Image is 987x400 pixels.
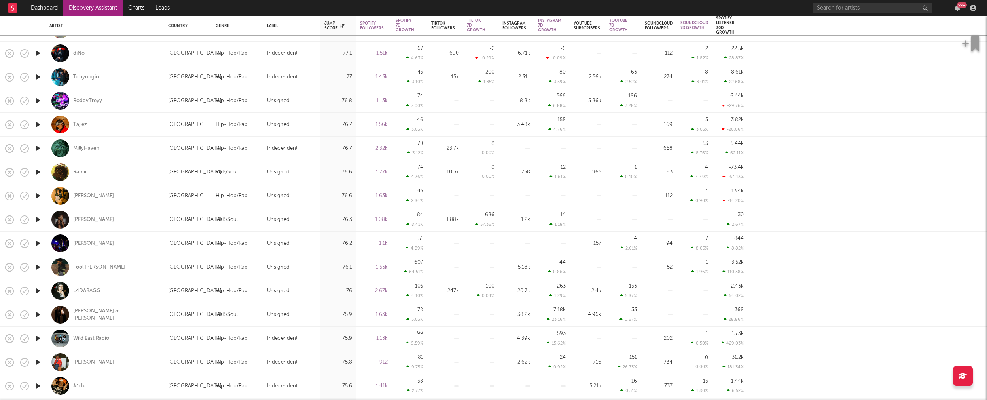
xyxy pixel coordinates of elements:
[168,48,222,58] div: [GEOGRAPHIC_DATA]
[73,382,85,389] a: #1dk
[216,191,248,200] div: Hip-Hop/Rap
[957,2,967,8] div: 99 +
[727,222,744,227] div: 2.67 %
[418,355,423,360] div: 81
[546,55,566,61] div: -0.09 %
[691,388,708,393] div: 1.80 %
[267,262,290,272] div: Unsigned
[324,238,352,248] div: 76.2
[73,97,102,104] div: RoddyTreyy
[406,55,423,61] div: 4.63 %
[645,262,673,272] div: 52
[324,310,352,319] div: 75.9
[73,50,85,57] a: diNo
[645,238,673,248] div: 94
[267,120,290,129] div: Unsigned
[722,198,744,203] div: -14.20 %
[691,79,708,84] div: 3.01 %
[502,333,530,343] div: 4.39k
[360,286,388,295] div: 2.67k
[645,357,673,367] div: 734
[561,165,566,170] div: 12
[955,5,960,11] button: 99+
[723,32,744,37] div: -15.27 %
[216,23,255,28] div: Genre
[216,96,248,105] div: Hip-Hop/Rap
[549,293,566,298] div: 1.29 %
[706,331,708,336] div: 1
[560,46,566,51] div: -6
[406,103,423,108] div: 7.00 %
[691,127,708,132] div: 3.05 %
[482,151,494,155] div: 0.00 %
[417,307,423,312] div: 78
[216,262,248,272] div: Hip-Hop/Rap
[417,117,423,122] div: 46
[645,120,673,129] div: 169
[73,358,114,366] a: [PERSON_NAME]
[547,317,566,322] div: 23.16 %
[560,355,566,360] div: 24
[538,18,561,32] div: Instagram 7D Growth
[735,307,744,312] div: 368
[168,215,222,224] div: [GEOGRAPHIC_DATA]
[732,355,744,360] div: 31.2k
[502,310,530,319] div: 38.2k
[631,70,637,75] div: 63
[406,198,423,203] div: 2.84 %
[725,150,744,156] div: 62.11 %
[324,357,352,367] div: 75.8
[502,357,530,367] div: 2.62k
[73,287,100,294] a: L4DABAGG
[417,46,423,51] div: 67
[502,96,530,105] div: 8.8k
[645,72,673,82] div: 274
[168,286,222,295] div: [GEOGRAPHIC_DATA]
[502,48,530,58] div: 6.71k
[732,331,744,336] div: 15.3k
[548,127,566,132] div: 4.76 %
[360,48,388,58] div: 1.51k
[73,307,158,322] a: [PERSON_NAME] & [PERSON_NAME]
[267,143,297,153] div: Independent
[574,96,601,105] div: 5.86k
[645,333,673,343] div: 202
[574,286,601,295] div: 2.4k
[502,72,530,82] div: 2.31k
[407,150,423,156] div: 3.12 %
[168,96,222,105] div: [GEOGRAPHIC_DATA]
[574,357,601,367] div: 716
[731,46,744,51] div: 22.5k
[168,381,222,390] div: [GEOGRAPHIC_DATA]
[417,379,423,384] div: 38
[216,48,248,58] div: Hip-Hop/Rap
[691,269,708,274] div: 1.96 %
[691,32,708,37] div: 2.03 %
[73,73,99,80] div: Tcbyungin
[267,333,297,343] div: Independent
[360,381,388,390] div: 1.41k
[267,72,297,82] div: Independent
[629,284,637,289] div: 133
[722,103,744,108] div: -29.76 %
[690,174,708,179] div: 4.49 %
[691,341,708,346] div: 0.50 %
[267,48,297,58] div: Independent
[73,335,109,342] div: Wild East Radio
[491,141,494,147] div: 0
[73,216,114,223] div: [PERSON_NAME]
[168,333,222,343] div: [GEOGRAPHIC_DATA]
[645,48,673,58] div: 112
[216,120,248,129] div: Hip-Hop/Rap
[73,192,114,199] div: [PERSON_NAME]
[406,174,423,179] div: 4.36 %
[631,307,637,312] div: 33
[216,333,248,343] div: Hip-Hop/Rap
[168,120,208,129] div: [GEOGRAPHIC_DATA]
[404,269,423,274] div: 64.51 %
[267,310,290,319] div: Unsigned
[724,293,744,298] div: 64.02 %
[216,357,248,367] div: Hip-Hop/Rap
[548,269,566,274] div: 0.86 %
